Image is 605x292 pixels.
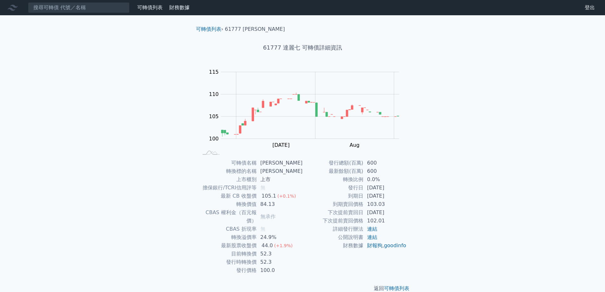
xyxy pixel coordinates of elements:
li: 61777 [PERSON_NAME] [225,25,285,33]
a: 連結 [367,226,377,232]
td: 最新餘額(百萬) [303,167,363,175]
td: 發行總額(百萬) [303,159,363,167]
td: 發行日 [303,184,363,192]
td: 發行時轉換價 [198,258,257,266]
tspan: Aug [350,142,360,148]
a: 可轉債列表 [137,4,163,10]
td: 財務數據 [303,241,363,250]
td: [PERSON_NAME] [257,167,303,175]
a: 可轉債列表 [196,26,221,32]
td: CBAS 折現率 [198,225,257,233]
a: goodinfo [384,242,406,248]
td: [DATE] [363,184,407,192]
tspan: 115 [209,69,219,75]
td: 下次提前賣回價格 [303,217,363,225]
span: 無 [260,226,266,232]
a: 連結 [367,234,377,240]
td: 24.9% [257,233,303,241]
td: 發行價格 [198,266,257,275]
a: 登出 [580,3,600,13]
input: 搜尋可轉債 代號／名稱 [28,2,130,13]
td: [DATE] [363,192,407,200]
h1: 61777 達麗七 可轉債詳細資訊 [191,43,414,52]
td: 轉換價值 [198,200,257,208]
span: 無承作 [260,214,276,220]
td: , [363,241,407,250]
td: 84.13 [257,200,303,208]
td: 52.3 [257,250,303,258]
a: 財務數據 [169,4,190,10]
td: 52.3 [257,258,303,266]
a: 可轉債列表 [384,285,409,291]
tspan: 105 [209,113,219,119]
td: 公開說明書 [303,233,363,241]
td: 600 [363,159,407,167]
td: 上市櫃別 [198,175,257,184]
td: 102.01 [363,217,407,225]
td: 轉換溢價率 [198,233,257,241]
li: › [196,25,223,33]
tspan: 100 [209,136,219,142]
td: 上市 [257,175,303,184]
td: 0.0% [363,175,407,184]
tspan: 110 [209,91,219,97]
span: (+0.1%) [277,194,296,199]
td: 到期日 [303,192,363,200]
a: 財報狗 [367,242,382,248]
td: 最新 CB 收盤價 [198,192,257,200]
td: 擔保銀行/TCRI信用評等 [198,184,257,192]
div: 105.1 [260,192,278,200]
td: 最新股票收盤價 [198,241,257,250]
td: 轉換標的名稱 [198,167,257,175]
td: [DATE] [363,208,407,217]
tspan: [DATE] [272,142,290,148]
span: 無 [260,185,266,191]
td: 100.0 [257,266,303,275]
td: 600 [363,167,407,175]
span: (+1.9%) [274,243,292,248]
td: 詳細發行辦法 [303,225,363,233]
td: 目前轉換價 [198,250,257,258]
td: 可轉債名稱 [198,159,257,167]
td: 到期賣回價格 [303,200,363,208]
g: Chart [205,69,409,148]
td: 103.03 [363,200,407,208]
td: 下次提前賣回日 [303,208,363,217]
td: CBAS 權利金（百元報價） [198,208,257,225]
td: 轉換比例 [303,175,363,184]
div: 44.0 [260,241,274,250]
td: [PERSON_NAME] [257,159,303,167]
